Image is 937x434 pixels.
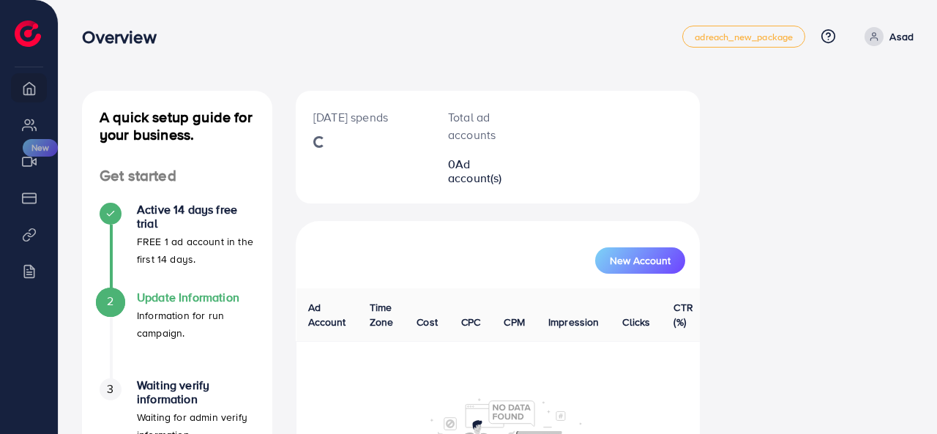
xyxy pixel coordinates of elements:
span: 2 [107,293,113,310]
span: CTR (%) [673,300,693,329]
p: Information for run campaign. [137,307,255,342]
h4: Update Information [137,291,255,304]
a: Asad [859,27,914,46]
h4: A quick setup guide for your business. [82,108,272,143]
p: Asad [889,28,914,45]
h2: 0 [448,157,514,185]
button: New Account [595,247,685,274]
h4: Waiting verify information [137,378,255,406]
h4: Get started [82,167,272,185]
span: adreach_new_package [695,32,793,42]
span: CPC [461,315,480,329]
span: Impression [548,315,600,329]
span: Clicks [622,315,650,329]
h4: Active 14 days free trial [137,203,255,231]
span: Cost [417,315,438,329]
span: Time Zone [370,300,394,329]
p: [DATE] spends [313,108,413,126]
span: New Account [610,255,671,266]
h3: Overview [82,26,168,48]
a: adreach_new_package [682,26,805,48]
li: Update Information [82,291,272,378]
span: Ad Account [308,300,346,329]
p: Total ad accounts [448,108,514,143]
img: logo [15,20,41,47]
p: FREE 1 ad account in the first 14 days. [137,233,255,268]
span: CPM [504,315,524,329]
span: 3 [107,381,113,397]
span: Ad account(s) [448,156,502,186]
li: Active 14 days free trial [82,203,272,291]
